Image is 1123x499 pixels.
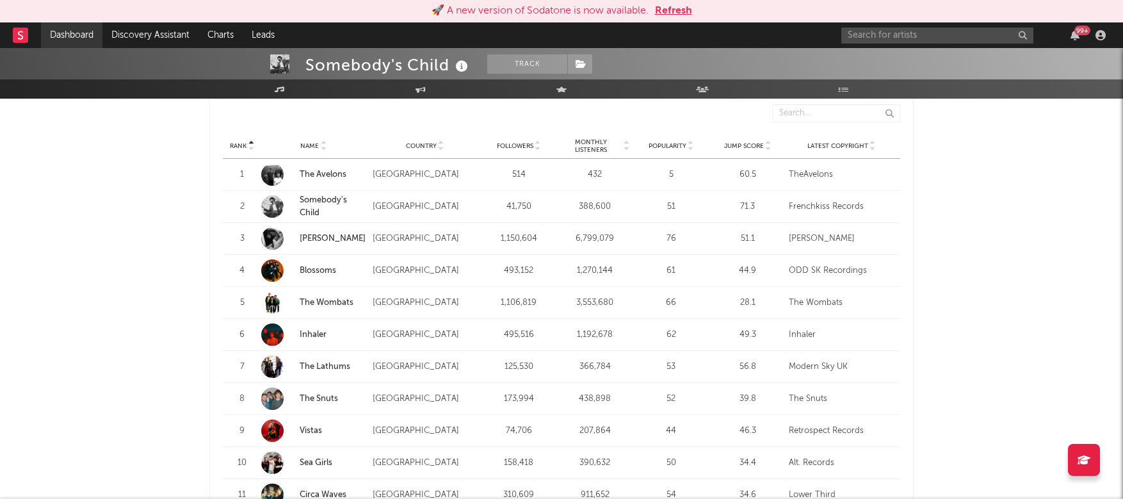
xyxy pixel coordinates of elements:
[560,329,630,341] div: 1,192,678
[841,28,1033,44] input: Search for artists
[713,233,782,245] div: 51.1
[713,425,782,438] div: 46.3
[300,363,350,371] a: The Lathums
[300,299,353,307] a: The Wombats
[300,170,346,179] a: The Avelons
[560,168,630,181] div: 432
[713,265,782,277] div: 44.9
[261,452,366,474] a: Sea Girls
[261,356,366,378] a: The Lathums
[560,233,630,245] div: 6,799,079
[789,200,894,213] div: Frenchkiss Records
[789,329,894,341] div: Inhaler
[261,163,366,186] a: The Avelons
[484,329,554,341] div: 495,516
[373,297,478,309] div: [GEOGRAPHIC_DATA]
[636,425,706,438] div: 44
[243,22,284,48] a: Leads
[373,200,478,213] div: [GEOGRAPHIC_DATA]
[789,265,894,277] div: ODD SK Recordings
[789,425,894,438] div: Retrospect Records
[432,3,649,19] div: 🚀 A new version of Sodatone is now available.
[300,491,346,499] a: Circa Waves
[229,393,255,405] div: 8
[560,361,630,373] div: 366,784
[261,194,366,219] a: Somebody's Child
[636,457,706,470] div: 50
[560,200,630,213] div: 388,600
[300,395,338,403] a: The Snuts
[261,259,366,282] a: Blossoms
[713,297,782,309] div: 28.1
[373,233,478,245] div: [GEOGRAPHIC_DATA]
[560,265,630,277] div: 1,270,144
[713,329,782,341] div: 49.3
[636,168,706,181] div: 5
[636,233,706,245] div: 76
[484,361,554,373] div: 125,530
[261,420,366,442] a: Vistas
[230,142,246,150] span: Rank
[261,388,366,410] a: The Snuts
[789,297,894,309] div: The Wombats
[713,168,782,181] div: 60.5
[484,200,554,213] div: 41,750
[373,393,478,405] div: [GEOGRAPHIC_DATA]
[636,200,706,213] div: 51
[484,425,554,438] div: 74,706
[41,22,102,48] a: Dashboard
[198,22,243,48] a: Charts
[789,168,894,181] div: TheAvelons
[373,265,478,277] div: [GEOGRAPHIC_DATA]
[497,142,533,150] span: Followers
[560,297,630,309] div: 3,553,680
[649,142,686,150] span: Popularity
[229,361,255,373] div: 7
[484,297,554,309] div: 1,106,819
[789,233,894,245] div: [PERSON_NAME]
[807,142,868,150] span: Latest Copyright
[229,168,255,181] div: 1
[560,138,622,154] span: Monthly Listeners
[229,200,255,213] div: 2
[102,22,198,48] a: Discovery Assistant
[300,196,347,217] a: Somebody's Child
[229,457,255,470] div: 10
[373,457,478,470] div: [GEOGRAPHIC_DATA]
[713,393,782,405] div: 39.8
[484,265,554,277] div: 493,152
[484,168,554,181] div: 514
[636,329,706,341] div: 62
[300,427,322,435] a: Vistas
[789,361,894,373] div: Modern Sky UK
[636,265,706,277] div: 61
[1074,26,1090,35] div: 99 +
[373,168,478,181] div: [GEOGRAPHIC_DATA]
[560,457,630,470] div: 390,632
[300,459,332,467] a: Sea Girls
[636,393,706,405] div: 52
[300,266,336,275] a: Blossoms
[406,142,437,150] span: Country
[229,425,255,438] div: 9
[261,291,366,314] a: The Wombats
[713,361,782,373] div: 56.8
[261,227,366,250] a: [PERSON_NAME]
[487,54,567,74] button: Track
[1070,30,1079,40] button: 99+
[373,425,478,438] div: [GEOGRAPHIC_DATA]
[484,457,554,470] div: 158,418
[300,142,319,150] span: Name
[484,393,554,405] div: 173,994
[560,425,630,438] div: 207,864
[229,233,255,245] div: 3
[560,393,630,405] div: 438,898
[229,297,255,309] div: 5
[636,297,706,309] div: 66
[373,329,478,341] div: [GEOGRAPHIC_DATA]
[713,457,782,470] div: 34.4
[305,54,471,76] div: Somebody's Child
[229,265,255,277] div: 4
[484,233,554,245] div: 1,150,604
[636,361,706,373] div: 53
